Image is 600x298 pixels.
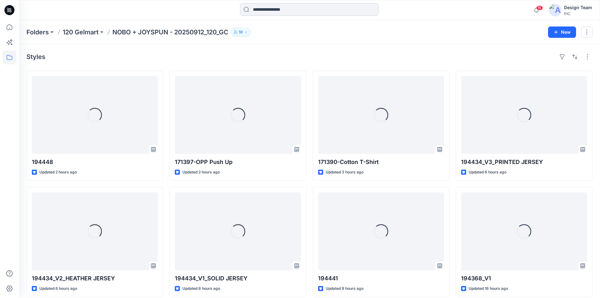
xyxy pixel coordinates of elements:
[326,285,363,292] p: Updated 9 hours ago
[461,274,587,283] p: 194368_V1
[182,169,220,176] p: Updated 2 hours ago
[182,285,220,292] p: Updated 6 hours ago
[461,158,587,167] p: 194434_V3_PRINTED JERSEY
[318,274,444,283] p: 194441
[239,29,243,36] p: 10
[63,28,99,37] a: 120 Gelmart
[469,169,506,176] p: Updated 6 hours ago
[564,4,592,11] div: Design Team
[26,53,45,61] h4: Styles
[548,26,576,38] button: New
[39,285,77,292] p: Updated 6 hours ago
[26,28,49,37] a: Folders
[175,158,301,167] p: 171397-OPP Push Up
[564,11,592,16] div: PIC
[469,285,508,292] p: Updated 16 hours ago
[318,158,444,167] p: 171390-Cotton T-Shirt
[32,274,158,283] p: 194434_V2_HEATHER JERSEY
[112,28,228,37] p: NOBO + JOYSPUN - 20250912_120_GC
[549,4,562,16] img: avatar
[326,169,363,176] p: Updated 3 hours ago
[32,158,158,167] p: 194448
[175,274,301,283] p: 194434_V1_SOLID JERSEY
[39,169,77,176] p: Updated 2 hours ago
[231,28,251,37] button: 10
[536,5,543,10] span: 15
